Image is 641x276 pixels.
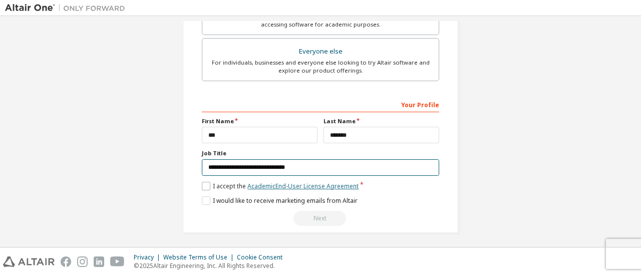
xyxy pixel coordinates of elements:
a: Academic End-User License Agreement [247,182,359,190]
label: I accept the [202,182,359,190]
div: Email already exists [202,211,439,226]
img: youtube.svg [110,256,125,267]
div: Your Profile [202,96,439,112]
label: Job Title [202,149,439,157]
img: altair_logo.svg [3,256,55,267]
label: I would like to receive marketing emails from Altair [202,196,358,205]
div: Cookie Consent [237,253,288,261]
img: Altair One [5,3,130,13]
img: facebook.svg [61,256,71,267]
p: © 2025 Altair Engineering, Inc. All Rights Reserved. [134,261,288,270]
div: Privacy [134,253,163,261]
img: instagram.svg [77,256,88,267]
div: For individuals, businesses and everyone else looking to try Altair software and explore our prod... [208,59,433,75]
div: Website Terms of Use [163,253,237,261]
div: For faculty & administrators of academic institutions administering students and accessing softwa... [208,13,433,29]
img: linkedin.svg [94,256,104,267]
div: Everyone else [208,45,433,59]
label: Last Name [324,117,439,125]
label: First Name [202,117,317,125]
